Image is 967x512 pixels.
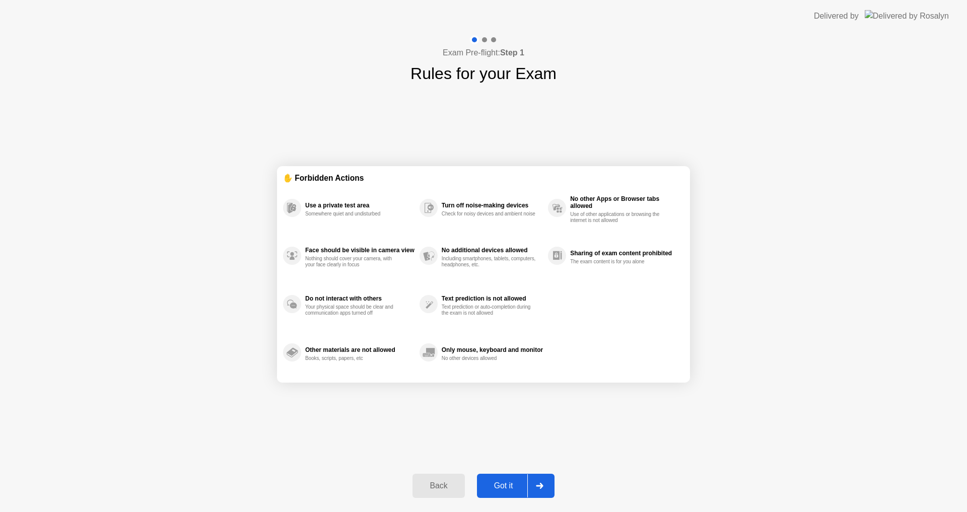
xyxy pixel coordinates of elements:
div: Only mouse, keyboard and monitor [442,346,543,353]
div: The exam content is for you alone [570,259,665,265]
div: Your physical space should be clear and communication apps turned off [305,304,400,316]
div: Check for noisy devices and ambient noise [442,211,537,217]
div: Text prediction is not allowed [442,295,543,302]
div: Other materials are not allowed [305,346,415,353]
div: Turn off noise-making devices [442,202,543,209]
div: No other Apps or Browser tabs allowed [570,195,679,209]
h4: Exam Pre-flight: [443,47,524,59]
div: Sharing of exam content prohibited [570,250,679,257]
div: Use a private test area [305,202,415,209]
div: Somewhere quiet and undisturbed [305,211,400,217]
div: Delivered by [814,10,859,22]
button: Back [412,474,464,498]
div: Do not interact with others [305,295,415,302]
div: Text prediction or auto-completion during the exam is not allowed [442,304,537,316]
div: Books, scripts, papers, etc [305,355,400,361]
button: Got it [477,474,555,498]
div: Including smartphones, tablets, computers, headphones, etc. [442,256,537,268]
b: Step 1 [500,48,524,57]
div: Got it [480,481,527,490]
h1: Rules for your Exam [410,61,557,86]
div: No other devices allowed [442,355,537,361]
div: Use of other applications or browsing the internet is not allowed [570,211,665,224]
div: ✋ Forbidden Actions [283,172,684,184]
img: Delivered by Rosalyn [865,10,949,22]
div: Back [416,481,461,490]
div: No additional devices allowed [442,247,543,254]
div: Face should be visible in camera view [305,247,415,254]
div: Nothing should cover your camera, with your face clearly in focus [305,256,400,268]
